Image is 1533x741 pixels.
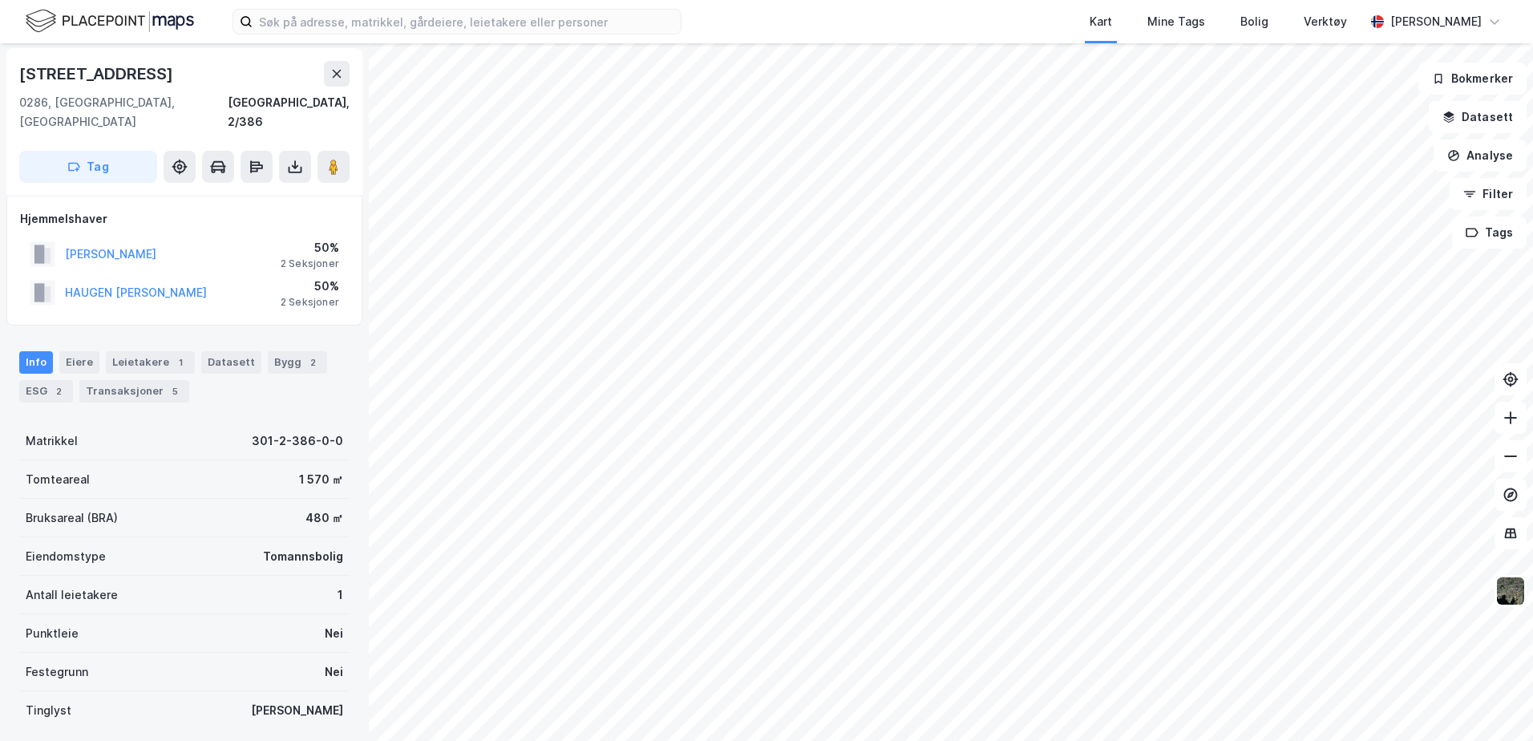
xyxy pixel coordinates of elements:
[268,351,327,374] div: Bygg
[325,624,343,643] div: Nei
[26,470,90,489] div: Tomteareal
[1434,140,1527,172] button: Analyse
[51,383,67,399] div: 2
[325,662,343,682] div: Nei
[1240,12,1268,31] div: Bolig
[281,238,339,257] div: 50%
[281,277,339,296] div: 50%
[26,508,118,528] div: Bruksareal (BRA)
[59,351,99,374] div: Eiere
[106,351,195,374] div: Leietakere
[19,61,176,87] div: [STREET_ADDRESS]
[1390,12,1482,31] div: [PERSON_NAME]
[1090,12,1112,31] div: Kart
[251,701,343,720] div: [PERSON_NAME]
[299,470,343,489] div: 1 570 ㎡
[26,7,194,35] img: logo.f888ab2527a4732fd821a326f86c7f29.svg
[1452,217,1527,249] button: Tags
[19,351,53,374] div: Info
[201,351,261,374] div: Datasett
[1450,178,1527,210] button: Filter
[1453,664,1533,741] iframe: Chat Widget
[1418,63,1527,95] button: Bokmerker
[19,93,228,132] div: 0286, [GEOGRAPHIC_DATA], [GEOGRAPHIC_DATA]
[19,380,73,403] div: ESG
[26,431,78,451] div: Matrikkel
[26,701,71,720] div: Tinglyst
[263,547,343,566] div: Tomannsbolig
[252,431,343,451] div: 301-2-386-0-0
[172,354,188,370] div: 1
[1304,12,1347,31] div: Verktøy
[253,10,681,34] input: Søk på adresse, matrikkel, gårdeiere, leietakere eller personer
[19,151,157,183] button: Tag
[1453,664,1533,741] div: Kontrollprogram for chat
[1429,101,1527,133] button: Datasett
[305,508,343,528] div: 480 ㎡
[79,380,189,403] div: Transaksjoner
[305,354,321,370] div: 2
[26,624,79,643] div: Punktleie
[26,547,106,566] div: Eiendomstype
[26,585,118,605] div: Antall leietakere
[1495,576,1526,606] img: 9k=
[281,296,339,309] div: 2 Seksjoner
[167,383,183,399] div: 5
[20,209,349,229] div: Hjemmelshaver
[1147,12,1205,31] div: Mine Tags
[26,662,88,682] div: Festegrunn
[338,585,343,605] div: 1
[281,257,339,270] div: 2 Seksjoner
[228,93,350,132] div: [GEOGRAPHIC_DATA], 2/386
